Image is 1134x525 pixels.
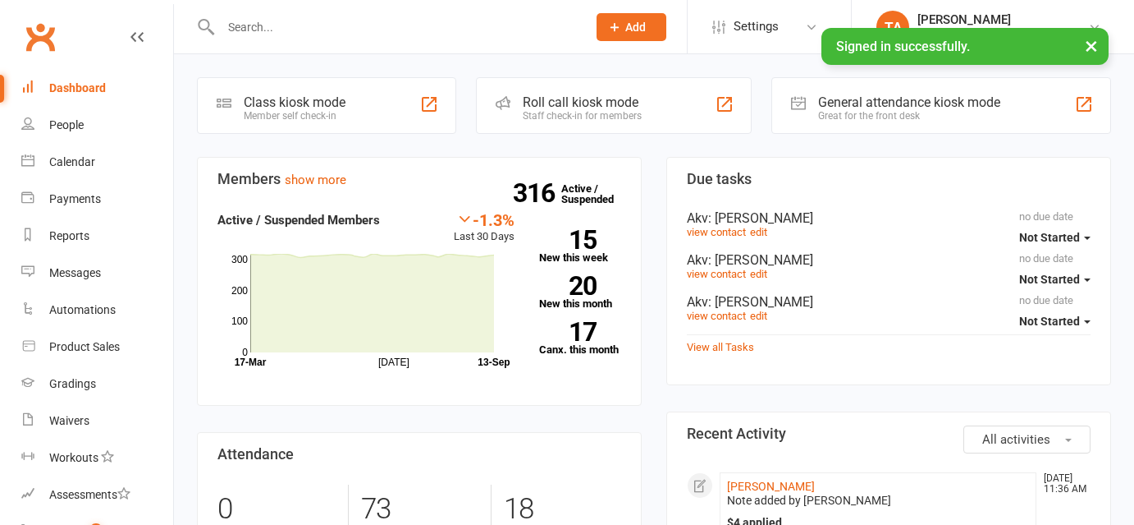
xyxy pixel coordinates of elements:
a: Product Sales [21,329,173,366]
button: Not Started [1019,223,1091,252]
span: : [PERSON_NAME] [708,294,813,310]
a: view contact [687,226,746,238]
a: Workouts [21,440,173,477]
a: edit [750,310,767,322]
a: Waivers [21,403,173,440]
span: : [PERSON_NAME] [708,252,813,268]
button: Not Started [1019,306,1091,336]
div: Messages [49,266,101,279]
div: Last 30 Days [454,210,514,246]
strong: 316 [513,181,561,205]
div: [PERSON_NAME] [917,12,1088,27]
span: Not Started [1019,315,1080,328]
a: Messages [21,255,173,292]
a: Calendar [21,144,173,181]
div: Great for the front desk [818,110,1000,122]
div: Calendar [49,155,95,168]
a: 15New this week [539,230,622,263]
div: Waivers [49,414,89,427]
button: All activities [963,426,1091,454]
div: Reports [49,229,89,242]
button: Add [597,13,666,41]
span: Not Started [1019,273,1080,286]
h3: Members [217,171,621,187]
span: All activities [982,432,1050,447]
a: Gradings [21,366,173,403]
div: Class kiosk mode [244,94,345,110]
button: Not Started [1019,265,1091,294]
a: View all Tasks [687,341,754,353]
div: Akv [687,252,1091,268]
a: view contact [687,268,746,280]
strong: 17 [539,320,597,344]
div: TA [876,11,909,44]
a: 316Active / Suspended [561,171,633,217]
a: Reports [21,218,173,255]
a: 17Canx. this month [539,322,622,355]
div: Product Sales [49,340,120,353]
div: Dashboard [49,81,106,94]
a: Clubworx [20,16,61,58]
div: Staff check-in for members [523,110,642,122]
span: Signed in successfully. [836,39,970,54]
a: Payments [21,181,173,218]
div: General attendance kiosk mode [818,94,1000,110]
div: Payments [49,192,101,205]
a: show more [285,173,346,187]
div: Head Academy Kung Fu Padstow [917,27,1088,42]
h3: Attendance [217,446,621,463]
div: Akv [687,294,1091,310]
h3: Due tasks [687,171,1091,187]
div: Member self check-in [244,110,345,122]
a: 20New this month [539,276,622,309]
a: edit [750,268,767,280]
h3: Recent Activity [687,426,1091,442]
a: Automations [21,292,173,329]
div: Assessments [49,488,130,501]
div: Workouts [49,451,98,464]
a: People [21,107,173,144]
a: edit [750,226,767,238]
button: × [1077,28,1106,63]
a: [PERSON_NAME] [727,480,815,493]
strong: 15 [539,228,597,252]
span: Settings [734,8,779,45]
span: Add [625,21,646,34]
div: Akv [687,210,1091,226]
strong: 20 [539,274,597,298]
span: : [PERSON_NAME] [708,210,813,226]
a: Assessments [21,477,173,513]
a: view contact [687,310,746,322]
span: Not Started [1019,231,1080,244]
div: -1.3% [454,210,514,228]
div: Automations [49,303,116,316]
input: Search... [216,16,575,39]
time: [DATE] 11:36 AM [1036,473,1090,495]
div: People [49,118,84,131]
a: Dashboard [21,70,173,107]
div: Roll call kiosk mode [523,94,642,110]
div: Gradings [49,377,96,390]
strong: Active / Suspended Members [217,213,380,228]
div: Note added by [PERSON_NAME] [727,494,1029,508]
